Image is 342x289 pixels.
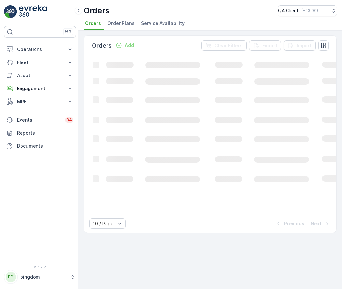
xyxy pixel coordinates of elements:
[85,20,101,27] span: Orders
[84,6,109,16] p: Orders
[201,40,247,51] button: Clear Filters
[4,82,76,95] button: Engagement
[4,95,76,108] button: MRF
[17,98,63,105] p: MRF
[125,42,134,48] p: Add
[284,220,304,227] p: Previous
[107,20,135,27] span: Order Plans
[17,117,61,123] p: Events
[310,220,331,227] button: Next
[19,5,47,18] img: logo_light-DOdMpM7g.png
[278,5,337,16] button: QA Client(+03:00)
[311,220,321,227] p: Next
[17,72,63,79] p: Asset
[301,8,318,13] p: ( +03:00 )
[4,270,76,284] button: PPpingdom
[17,46,63,53] p: Operations
[17,85,63,92] p: Engagement
[262,42,277,49] p: Export
[20,274,67,280] p: pingdom
[17,130,73,136] p: Reports
[141,20,185,27] span: Service Availability
[4,114,76,127] a: Events34
[17,59,63,66] p: Fleet
[284,40,316,51] button: Import
[4,140,76,153] a: Documents
[278,7,299,14] p: QA Client
[4,69,76,82] button: Asset
[4,265,76,269] span: v 1.52.2
[6,272,16,282] div: PP
[274,220,305,227] button: Previous
[249,40,281,51] button: Export
[297,42,312,49] p: Import
[92,41,112,50] p: Orders
[66,117,72,123] p: 34
[4,43,76,56] button: Operations
[4,127,76,140] a: Reports
[4,5,17,18] img: logo
[113,41,136,49] button: Add
[4,56,76,69] button: Fleet
[65,29,71,34] p: ⌘B
[17,143,73,149] p: Documents
[214,42,243,49] p: Clear Filters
